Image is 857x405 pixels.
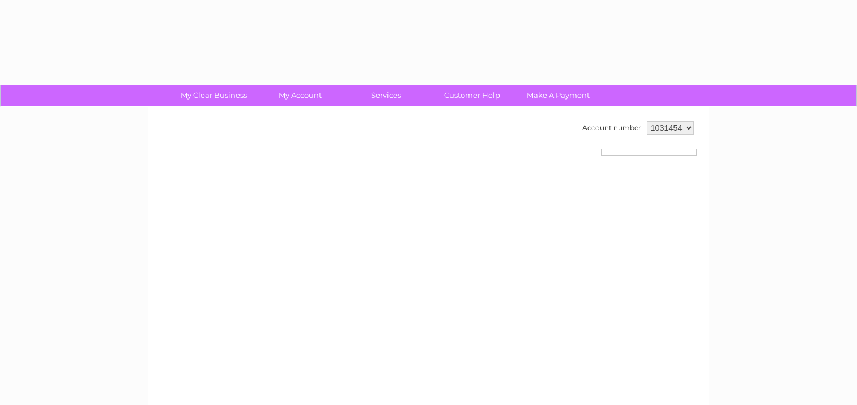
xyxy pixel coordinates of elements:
[167,85,261,106] a: My Clear Business
[253,85,347,106] a: My Account
[511,85,605,106] a: Make A Payment
[425,85,519,106] a: Customer Help
[339,85,433,106] a: Services
[579,118,644,137] td: Account number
